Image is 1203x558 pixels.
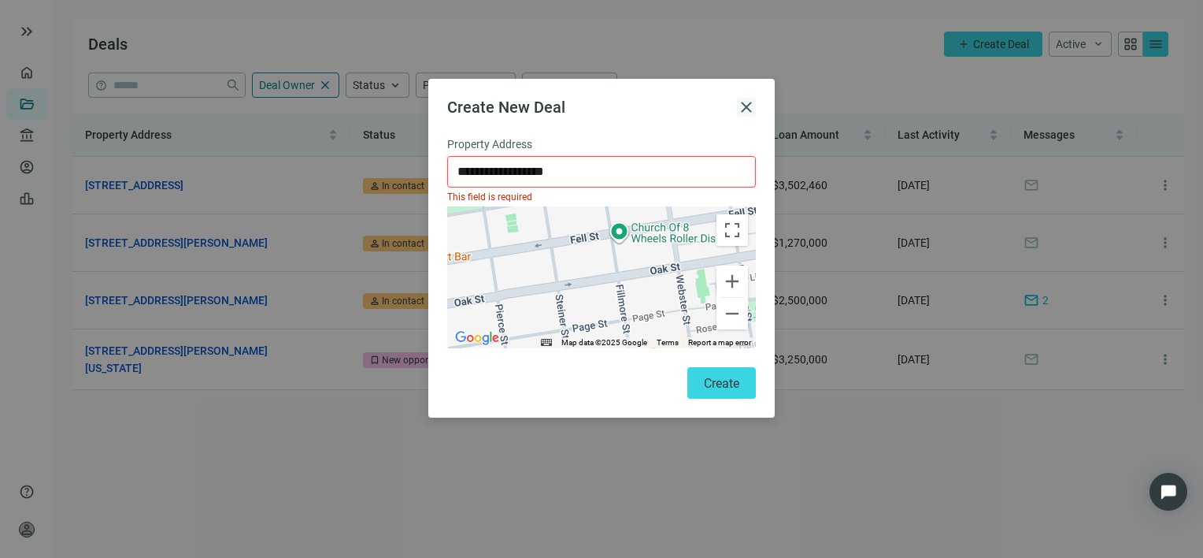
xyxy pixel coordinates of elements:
button: Zoom in [716,266,748,297]
span: This field is required [447,192,532,203]
button: Toggle fullscreen view [716,214,748,246]
a: Terms (opens in new tab) [657,338,679,347]
img: Google [451,328,503,348]
span: Map data ©2025 Google [561,338,647,347]
span: Property Address [447,136,532,153]
button: close [737,98,756,117]
span: Create [704,376,739,391]
a: Open this area in Google Maps (opens a new window) [451,328,503,348]
div: Open Intercom Messenger [1149,473,1187,511]
button: Keyboard shortcuts [541,337,552,348]
button: Create [687,367,756,399]
button: Zoom out [716,298,748,329]
span: Create New Deal [447,98,565,117]
a: Report a map error [688,338,751,347]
